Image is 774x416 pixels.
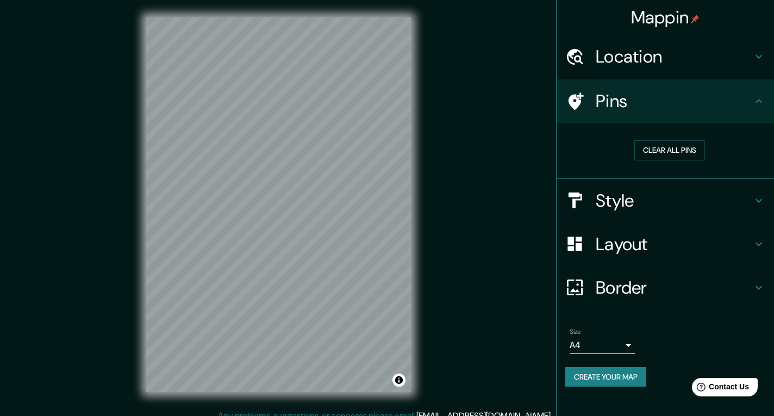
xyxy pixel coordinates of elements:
div: Location [557,35,774,78]
iframe: Help widget launcher [677,374,762,404]
div: A4 [570,337,635,354]
h4: Style [596,190,752,212]
label: Size [570,327,581,336]
img: pin-icon.png [691,15,700,23]
h4: Border [596,277,752,299]
div: Pins [557,79,774,123]
h4: Pins [596,90,752,112]
div: Layout [557,222,774,266]
h4: Layout [596,233,752,255]
h4: Location [596,46,752,67]
div: Border [557,266,774,309]
button: Create your map [565,367,646,387]
canvas: Map [146,17,411,392]
button: Clear all pins [634,140,705,160]
div: Style [557,179,774,222]
h4: Mappin [631,7,700,28]
button: Toggle attribution [392,374,405,387]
